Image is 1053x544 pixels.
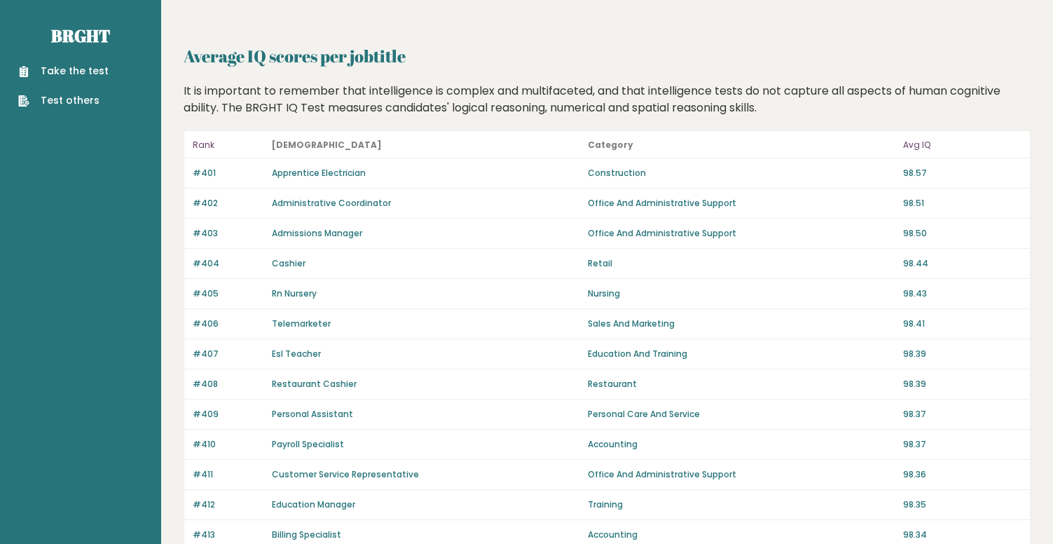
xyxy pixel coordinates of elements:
[588,287,895,300] p: Nursing
[193,408,263,421] p: #409
[193,468,263,481] p: #411
[588,318,895,330] p: Sales And Marketing
[193,167,263,179] p: #401
[588,438,895,451] p: Accounting
[588,408,895,421] p: Personal Care And Service
[193,287,263,300] p: #405
[179,83,1036,116] div: It is important to remember that intelligence is complex and multifaceted, and that intelligence ...
[51,25,110,47] a: Brght
[903,438,1021,451] p: 98.37
[903,378,1021,390] p: 98.39
[588,529,895,541] p: Accounting
[193,348,263,360] p: #407
[903,257,1021,270] p: 98.44
[588,167,895,179] p: Construction
[903,348,1021,360] p: 98.39
[588,348,895,360] p: Education And Training
[272,378,357,390] a: Restaurant Cashier
[903,498,1021,511] p: 98.35
[588,139,633,151] b: Category
[588,227,895,240] p: Office And Administrative Support
[903,287,1021,300] p: 98.43
[272,498,355,510] a: Education Manager
[272,167,366,179] a: Apprentice Electrician
[18,64,109,79] a: Take the test
[272,227,362,239] a: Admissions Manager
[193,257,263,270] p: #404
[903,167,1021,179] p: 98.57
[272,287,317,299] a: Rn Nursery
[272,197,391,209] a: Administrative Coordinator
[588,468,895,481] p: Office And Administrative Support
[903,197,1021,210] p: 98.51
[193,498,263,511] p: #412
[193,318,263,330] p: #406
[193,197,263,210] p: #402
[272,139,382,151] b: [DEMOGRAPHIC_DATA]
[903,318,1021,330] p: 98.41
[272,408,353,420] a: Personal Assistant
[588,498,895,511] p: Training
[588,378,895,390] p: Restaurant
[272,468,419,480] a: Customer Service Representative
[588,257,895,270] p: Retail
[272,318,331,329] a: Telemarketer
[903,529,1021,541] p: 98.34
[903,137,1021,154] p: Avg IQ
[903,227,1021,240] p: 98.50
[193,137,263,154] p: Rank
[588,197,895,210] p: Office And Administrative Support
[272,438,344,450] a: Payroll Specialist
[272,529,341,540] a: Billing Specialist
[184,43,1031,69] h2: Average IQ scores per jobtitle
[193,438,263,451] p: #410
[903,408,1021,421] p: 98.37
[193,227,263,240] p: #403
[193,529,263,541] p: #413
[272,348,321,360] a: Esl Teacher
[272,257,305,269] a: Cashier
[193,378,263,390] p: #408
[903,468,1021,481] p: 98.36
[18,93,109,108] a: Test others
